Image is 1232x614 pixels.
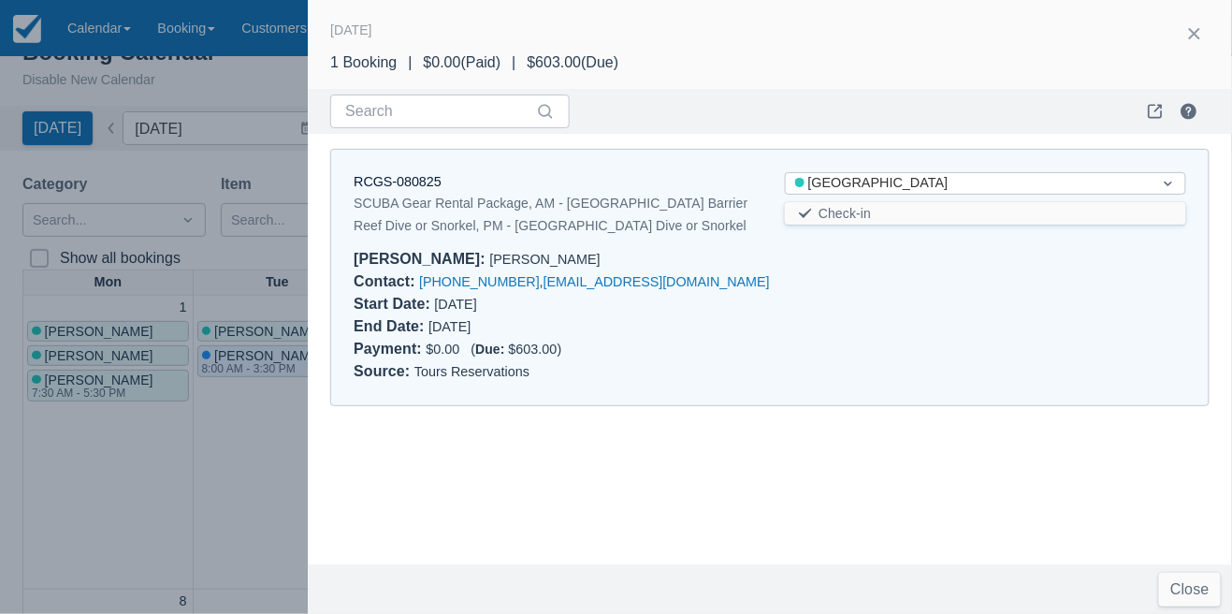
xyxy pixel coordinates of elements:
div: , [354,270,1186,293]
div: | [500,51,527,74]
a: [EMAIL_ADDRESS][DOMAIN_NAME] [544,274,770,289]
span: ( $603.00 ) [471,342,561,357]
button: Check-in [785,202,1186,225]
div: Contact : [354,273,419,289]
button: Close [1159,573,1221,607]
div: [PERSON_NAME] [354,248,1186,270]
div: $603.00 ( Due ) [527,51,618,74]
a: RCGS-080825 [354,174,442,189]
div: Tours Reservations [354,360,1186,383]
div: [DATE] [354,315,755,338]
div: [DATE] [354,293,755,315]
div: 1 Booking [330,51,397,74]
div: [GEOGRAPHIC_DATA] [795,173,1142,194]
div: | [397,51,423,74]
div: [PERSON_NAME] : [354,251,489,267]
div: [DATE] [330,19,372,41]
div: SCUBA Gear Rental Package, AM - [GEOGRAPHIC_DATA] Barrier Reef Dive or Snorkel, PM - [GEOGRAPHIC_... [354,192,755,237]
span: Dropdown icon [1159,174,1178,193]
a: [PHONE_NUMBER] [419,274,540,289]
div: End Date : [354,318,428,334]
div: $0.00 ( Paid ) [424,51,501,74]
div: Source : [354,363,414,379]
div: Due: [475,342,508,357]
div: $0.00 [354,338,1186,360]
div: Start Date : [354,296,434,312]
input: Search [345,95,532,128]
div: Payment : [354,341,426,357]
